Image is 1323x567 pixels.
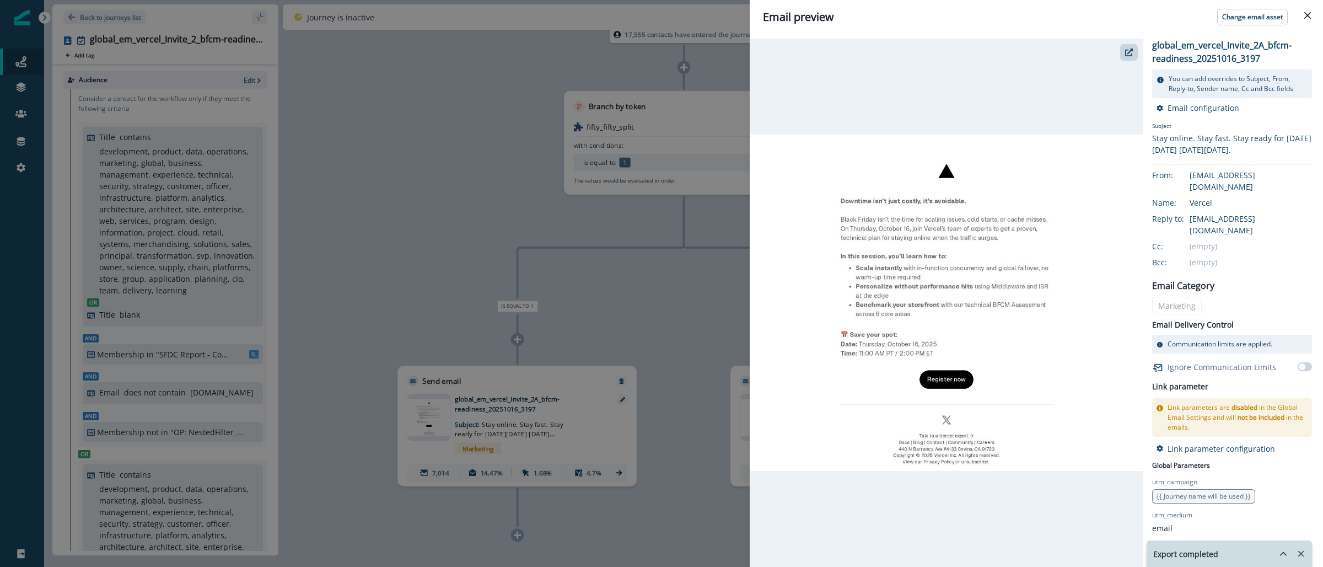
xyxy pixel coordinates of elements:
p: Link parameters are in the Global Email Settings and will in the emails. [1168,403,1308,432]
p: Export completed [1153,548,1218,560]
div: From: [1152,169,1207,181]
p: global_em_vercel_Invite_2A_bfcm-readiness_20251016_3197 [1152,39,1312,65]
p: utm_medium [1152,510,1192,520]
h2: Link parameter [1152,380,1208,394]
p: Ignore Communication Limits [1168,361,1276,373]
div: (empty) [1190,240,1312,252]
p: Email Delivery Control [1152,319,1234,330]
p: email [1152,522,1173,534]
button: hide-exports [1274,545,1292,562]
p: Communication limits are applied. [1168,339,1272,349]
button: Change email asset [1217,9,1288,25]
div: Stay online. Stay fast. Stay ready for [DATE][DATE] [DATE][DATE]. [1152,132,1312,156]
img: email asset unavailable [750,135,1143,471]
span: disabled [1231,403,1257,412]
div: Cc: [1152,240,1207,252]
p: Email configuration [1168,103,1239,113]
button: Remove-exports [1292,545,1310,562]
span: not be included [1238,413,1284,422]
button: Link parameter configuration [1157,443,1275,454]
p: Change email asset [1222,13,1283,21]
button: Close [1299,7,1316,24]
p: Link parameter configuration [1168,443,1275,454]
div: (empty) [1190,256,1312,268]
p: Global Parameters [1152,458,1210,470]
span: {{ Journey name will be used }} [1157,491,1251,501]
div: [EMAIL_ADDRESS][DOMAIN_NAME] [1190,169,1312,192]
div: Reply to: [1152,213,1207,224]
div: Vercel [1190,197,1312,208]
div: [EMAIL_ADDRESS][DOMAIN_NAME] [1190,213,1312,236]
p: utm_campaign [1152,477,1197,487]
p: Subject [1152,122,1312,132]
button: hide-exports [1266,541,1288,566]
button: Email configuration [1157,103,1239,113]
div: Bcc: [1152,256,1207,268]
p: You can add overrides to Subject, From, Reply-to, Sender name, Cc and Bcc fields [1169,74,1308,94]
div: Name: [1152,197,1207,208]
div: Email preview [763,9,1310,25]
p: Email Category [1152,279,1214,292]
